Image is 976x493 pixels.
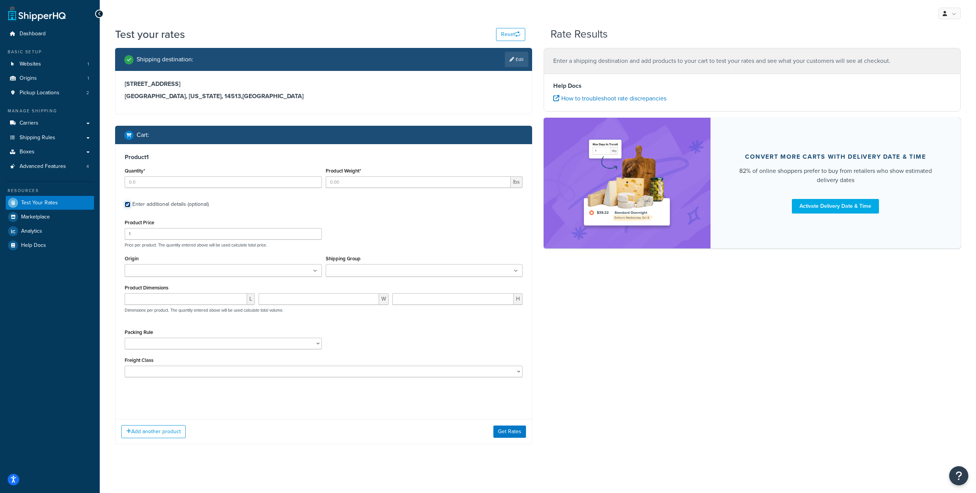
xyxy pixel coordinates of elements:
p: Enter a shipping destination and add products to your cart to test your rates and see what your c... [553,56,951,66]
a: Test Your Rates [6,196,94,210]
p: Dimensions per product. The quantity entered above will be used calculate total volume. [123,307,284,313]
li: Websites [6,57,94,71]
span: Test Your Rates [21,200,58,206]
button: Get Rates [493,426,526,438]
label: Quantity* [125,168,145,174]
span: 2 [86,90,89,96]
label: Product Weight* [326,168,361,174]
a: Websites1 [6,57,94,71]
div: Resources [6,187,94,194]
div: Enter additional details (optional) [132,199,209,210]
span: Websites [20,61,41,67]
li: Pickup Locations [6,86,94,100]
span: Dashboard [20,31,46,37]
a: How to troubleshoot rate discrepancies [553,94,666,103]
span: lbs [511,176,523,188]
li: Advanced Features [6,159,94,174]
a: Marketplace [6,210,94,224]
span: L [247,293,255,305]
h2: Shipping destination : [137,56,193,63]
a: Help Docs [6,238,94,252]
div: 82% of online shoppers prefer to buy from retailers who show estimated delivery dates [729,166,942,185]
h3: [GEOGRAPHIC_DATA], [US_STATE], 14513 , [GEOGRAPHIC_DATA] [125,92,523,100]
a: Edit [505,52,528,67]
button: Reset [496,28,525,41]
label: Origin [125,256,138,261]
a: Dashboard [6,27,94,41]
div: Basic Setup [6,49,94,55]
label: Shipping Group [326,256,361,261]
span: 1 [87,61,89,67]
button: Open Resource Center [949,466,968,485]
a: Shipping Rules [6,131,94,145]
span: Marketplace [21,214,50,220]
span: Help Docs [21,242,46,249]
img: feature-image-ddt-36eae7f7280da8017bfb280eaccd9c446f90b1fe08728e4019434db127062ab4.png [579,129,675,237]
h1: Test your rates [115,27,185,42]
span: 1 [87,75,89,82]
label: Product Dimensions [125,285,168,291]
h3: Product 1 [125,153,523,161]
input: Enter additional details (optional) [125,202,130,207]
a: Analytics [6,224,94,238]
span: W [379,293,389,305]
input: 0.00 [326,176,511,188]
a: Origins1 [6,71,94,85]
a: Carriers [6,116,94,130]
span: Analytics [21,228,42,235]
span: 4 [86,163,89,170]
h2: Rate Results [551,28,608,40]
a: Pickup Locations2 [6,86,94,100]
input: 0.0 [125,176,322,188]
h4: Help Docs [553,81,951,90]
a: Boxes [6,145,94,159]
h2: Cart : [137,131,149,138]
span: Shipping Rules [20,135,55,141]
p: Price per product. The quantity entered above will be used calculate total price. [123,242,524,248]
h3: [STREET_ADDRESS] [125,80,523,88]
span: Boxes [20,149,35,155]
div: Manage Shipping [6,108,94,114]
span: Advanced Features [20,163,66,170]
span: Pickup Locations [20,90,59,96]
a: Advanced Features4 [6,159,94,174]
div: Convert more carts with delivery date & time [745,153,926,161]
li: Origins [6,71,94,85]
label: Freight Class [125,357,153,363]
label: Packing Rule [125,329,153,335]
label: Product Price [125,220,154,225]
span: Origins [20,75,37,82]
a: Activate Delivery Date & Time [792,199,879,214]
button: Add another product [121,425,186,438]
span: H [514,293,523,305]
span: Carriers [20,120,38,127]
